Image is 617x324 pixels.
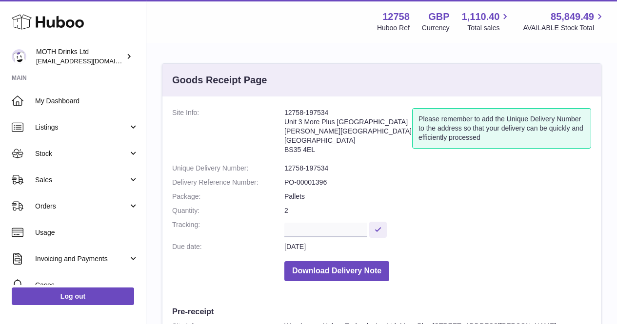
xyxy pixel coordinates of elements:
[172,108,284,159] dt: Site Info:
[284,108,412,159] address: 12758-197534 Unit 3 More Plus [GEOGRAPHIC_DATA] [PERSON_NAME][GEOGRAPHIC_DATA] [GEOGRAPHIC_DATA] ...
[284,206,591,215] dd: 2
[172,306,591,317] h3: Pre-receipt
[172,220,284,237] dt: Tracking:
[172,192,284,201] dt: Package:
[377,23,410,33] div: Huboo Ref
[36,47,124,66] div: MOTH Drinks Ltd
[284,261,389,281] button: Download Delivery Note
[35,123,128,132] span: Listings
[12,49,26,64] img: orders@mothdrinks.com
[412,108,591,149] div: Please remember to add the Unique Delivery Number to the address so that your delivery can be qui...
[35,202,128,211] span: Orders
[35,254,128,264] span: Invoicing and Payments
[35,149,128,158] span: Stock
[284,178,591,187] dd: PO-00001396
[382,10,410,23] strong: 12758
[428,10,449,23] strong: GBP
[36,57,143,65] span: [EMAIL_ADDRESS][DOMAIN_NAME]
[172,164,284,173] dt: Unique Delivery Number:
[284,164,591,173] dd: 12758-197534
[172,178,284,187] dt: Delivery Reference Number:
[284,242,591,251] dd: [DATE]
[35,175,128,185] span: Sales
[35,96,139,106] span: My Dashboard
[172,206,284,215] dt: Quantity:
[35,228,139,237] span: Usage
[523,23,605,33] span: AVAILABLE Stock Total
[523,10,605,33] a: 85,849.49 AVAILABLE Stock Total
[462,10,511,33] a: 1,110.40 Total sales
[12,287,134,305] a: Log out
[551,10,594,23] span: 85,849.49
[284,192,591,201] dd: Pallets
[462,10,500,23] span: 1,110.40
[467,23,511,33] span: Total sales
[35,281,139,290] span: Cases
[172,74,267,87] h3: Goods Receipt Page
[422,23,450,33] div: Currency
[172,242,284,251] dt: Due date:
